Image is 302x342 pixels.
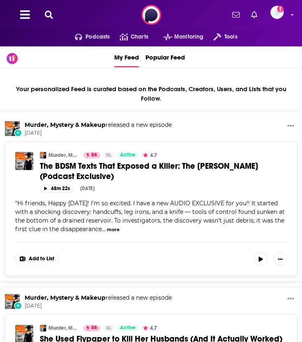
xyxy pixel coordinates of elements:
[25,294,106,301] a: Murder, Mystery & Makeup
[174,31,203,43] span: Monitoring
[107,226,120,233] button: more
[117,152,139,158] a: Active
[83,152,100,158] a: 86
[5,121,20,136] img: Murder, Mystery & Makeup
[141,5,161,25] img: Podchaser - Follow, Share and Rate Podcasts
[15,152,33,170] img: The BDSM Texts That Exposed a Killer: The Elaine O’Hara Case (Podcast Exclusive)
[284,121,297,131] button: Show More Button
[114,46,139,67] a: My Feed
[274,252,287,266] button: Show More Button
[40,185,74,193] button: 48m 22s
[141,152,159,158] button: 4.7
[91,151,97,159] span: 86
[224,31,237,43] span: Tools
[40,161,287,181] a: The BDSM Texts That Exposed a Killer: The [PERSON_NAME] (Podcast Exclusive)
[270,6,284,19] span: Logged in as evankrask
[85,31,110,43] span: Podcasts
[14,302,22,310] div: New Episode
[153,30,203,44] button: open menu
[229,8,243,22] a: Show notifications dropdown
[102,225,106,233] span: ...
[15,200,285,233] span: "
[25,294,172,302] h3: released a new episode
[14,129,22,137] div: New Episode
[40,325,46,331] img: Murder, Mystery & Makeup
[91,324,97,332] span: 86
[25,303,172,310] span: [DATE]
[141,325,159,331] button: 4.7
[117,325,139,331] a: Active
[110,30,148,44] a: Charts
[277,6,284,12] svg: Add a profile image
[25,121,172,129] h3: released a new episode
[5,294,20,309] img: Murder, Mystery & Makeup
[65,30,110,44] button: open menu
[145,48,185,66] span: Popular Feed
[25,121,106,129] a: Murder, Mystery & Makeup
[16,252,58,266] button: Show More Button
[29,256,54,262] span: Add to List
[120,151,136,159] span: Active
[284,294,297,304] button: Show More Button
[48,152,78,158] a: Murder, Mystery & Makeup
[15,200,285,233] span: Hi friends, Happy [DATE]! I'm so excited. I have a new AUDIO EXCLUSIVE for you!! It started with ...
[248,8,261,22] a: Show notifications dropdown
[145,46,185,67] a: Popular Feed
[270,6,284,19] img: User Profile
[203,30,237,44] button: open menu
[40,152,46,158] img: Murder, Mystery & Makeup
[83,325,100,331] a: 86
[48,325,78,331] a: Murder, Mystery & Makeup
[80,186,95,191] div: [DATE]
[270,6,288,24] a: Logged in as evankrask
[120,324,136,332] span: Active
[40,161,258,181] span: The BDSM Texts That Exposed a Killer: The [PERSON_NAME] (Podcast Exclusive)
[25,130,172,137] span: [DATE]
[114,48,139,66] span: My Feed
[131,31,148,43] span: Charts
